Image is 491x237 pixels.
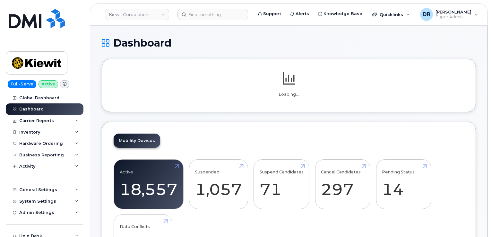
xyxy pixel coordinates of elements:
a: Active 18,557 [120,163,177,206]
a: Mobility Devices [114,134,160,148]
a: Pending Status 14 [382,163,425,206]
a: Suspended 1,057 [195,163,242,206]
h1: Dashboard [102,37,476,48]
p: Loading... [114,92,464,97]
a: Suspend Candidates 71 [260,163,304,206]
a: Cancel Candidates 297 [321,163,364,206]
